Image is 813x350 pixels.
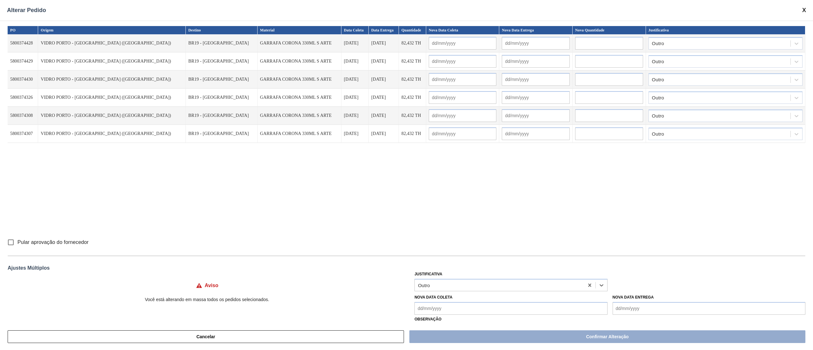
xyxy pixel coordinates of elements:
[205,283,218,288] h4: Aviso
[399,71,426,89] td: 82,432 TH
[646,26,805,34] th: Justificativa
[502,37,570,50] input: dd/mm/yyyy
[502,55,570,68] input: dd/mm/yyyy
[426,26,500,34] th: Nova Data Coleta
[652,96,664,100] div: Outro
[414,272,442,276] label: Justificativa
[502,127,570,140] input: dd/mm/yyyy
[369,107,399,125] td: [DATE]
[186,107,258,125] td: BR19 - [GEOGRAPHIC_DATA]
[369,71,399,89] td: [DATE]
[652,132,664,136] div: Outro
[8,125,38,143] td: 5800374307
[341,34,369,52] td: [DATE]
[399,34,426,52] td: 82,432 TH
[341,125,369,143] td: [DATE]
[502,109,570,122] input: dd/mm/yyyy
[38,89,186,107] td: VIDRO PORTO - [GEOGRAPHIC_DATA] ([GEOGRAPHIC_DATA])
[258,26,341,34] th: Material
[38,107,186,125] td: VIDRO PORTO - [GEOGRAPHIC_DATA] ([GEOGRAPHIC_DATA])
[186,125,258,143] td: BR19 - [GEOGRAPHIC_DATA]
[429,91,497,104] input: dd/mm/yyyy
[399,107,426,125] td: 82,432 TH
[652,77,664,82] div: Outro
[38,34,186,52] td: VIDRO PORTO - [GEOGRAPHIC_DATA] ([GEOGRAPHIC_DATA])
[369,125,399,143] td: [DATE]
[613,302,805,315] input: dd/mm/yyyy
[186,89,258,107] td: BR19 - [GEOGRAPHIC_DATA]
[613,295,654,300] label: Nova Data Entrega
[8,52,38,71] td: 5800374429
[258,52,341,71] td: GARRAFA CORONA 330ML S ARTE
[8,34,38,52] td: 5800374428
[369,26,399,34] th: Data Entrega
[7,7,46,14] span: Alterar Pedido
[38,26,186,34] th: Origem
[429,127,497,140] input: dd/mm/yyyy
[652,41,664,46] div: Outro
[258,71,341,89] td: GARRAFA CORONA 330ML S ARTE
[652,59,664,64] div: Outro
[8,89,38,107] td: 5800374326
[502,73,570,86] input: dd/mm/yyyy
[341,71,369,89] td: [DATE]
[258,107,341,125] td: GARRAFA CORONA 330ML S ARTE
[8,297,406,302] p: Você está alterando em massa todos os pedidos selecionados.
[258,125,341,143] td: GARRAFA CORONA 330ML S ARTE
[414,315,805,324] label: Observação
[429,109,497,122] input: dd/mm/yyyy
[399,52,426,71] td: 82,432 TH
[258,34,341,52] td: GARRAFA CORONA 330ML S ARTE
[38,71,186,89] td: VIDRO PORTO - [GEOGRAPHIC_DATA] ([GEOGRAPHIC_DATA])
[17,239,89,246] span: Pular aprovação do fornecedor
[414,302,607,315] input: dd/mm/yyyy
[499,26,573,34] th: Nova Data Entrega
[652,114,664,118] div: Outro
[418,282,430,288] div: Outro
[341,89,369,107] td: [DATE]
[186,71,258,89] td: BR19 - [GEOGRAPHIC_DATA]
[341,107,369,125] td: [DATE]
[429,37,497,50] input: dd/mm/yyyy
[429,73,497,86] input: dd/mm/yyyy
[8,330,404,343] button: Cancelar
[341,52,369,71] td: [DATE]
[399,125,426,143] td: 82,432 TH
[341,26,369,34] th: Data Coleta
[186,34,258,52] td: BR19 - [GEOGRAPHIC_DATA]
[573,26,646,34] th: Nova Quantidade
[399,26,426,34] th: Quantidade
[429,55,497,68] input: dd/mm/yyyy
[8,107,38,125] td: 5800374308
[38,52,186,71] td: VIDRO PORTO - [GEOGRAPHIC_DATA] ([GEOGRAPHIC_DATA])
[186,52,258,71] td: BR19 - [GEOGRAPHIC_DATA]
[369,52,399,71] td: [DATE]
[8,26,38,34] th: PO
[399,89,426,107] td: 82,432 TH
[414,295,453,300] label: Nova Data Coleta
[369,89,399,107] td: [DATE]
[258,89,341,107] td: GARRAFA CORONA 330ML S ARTE
[8,265,805,271] div: Ajustes Múltiplos
[38,125,186,143] td: VIDRO PORTO - [GEOGRAPHIC_DATA] ([GEOGRAPHIC_DATA])
[369,34,399,52] td: [DATE]
[502,91,570,104] input: dd/mm/yyyy
[186,26,258,34] th: Destino
[8,71,38,89] td: 5800374430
